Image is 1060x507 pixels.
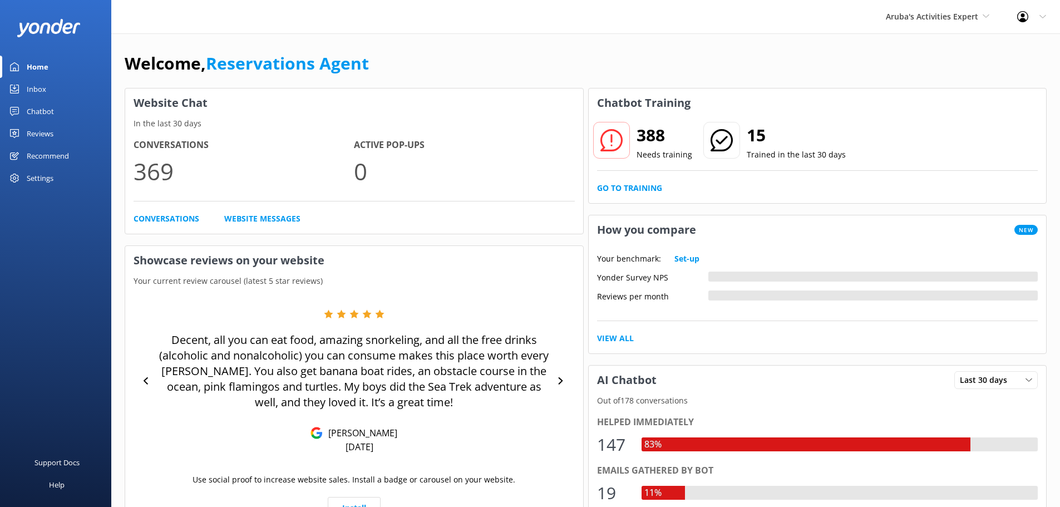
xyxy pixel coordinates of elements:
[156,332,553,410] p: Decent, all you can eat food, amazing snorkeling, and all the free drinks (alcoholic and nonalcoh...
[27,122,53,145] div: Reviews
[134,152,354,190] p: 369
[747,149,846,161] p: Trained in the last 30 days
[597,291,708,301] div: Reviews per month
[642,437,664,452] div: 83%
[597,332,634,344] a: View All
[49,474,65,496] div: Help
[642,486,664,500] div: 11%
[346,441,373,453] p: [DATE]
[637,149,692,161] p: Needs training
[125,246,583,275] h3: Showcase reviews on your website
[34,451,80,474] div: Support Docs
[134,213,199,225] a: Conversations
[597,272,708,282] div: Yonder Survey NPS
[125,50,369,77] h1: Welcome,
[17,19,81,37] img: yonder-white-logo.png
[597,464,1038,478] div: Emails gathered by bot
[354,138,574,152] h4: Active Pop-ups
[27,145,69,167] div: Recommend
[27,167,53,189] div: Settings
[674,253,699,265] a: Set-up
[589,395,1047,407] p: Out of 178 conversations
[354,152,574,190] p: 0
[589,366,665,395] h3: AI Chatbot
[1014,225,1038,235] span: New
[747,122,846,149] h2: 15
[224,213,300,225] a: Website Messages
[27,56,48,78] div: Home
[597,415,1038,430] div: Helped immediately
[323,427,397,439] p: [PERSON_NAME]
[125,275,583,287] p: Your current review carousel (latest 5 star reviews)
[125,117,583,130] p: In the last 30 days
[125,88,583,117] h3: Website Chat
[310,427,323,439] img: Google Reviews
[637,122,692,149] h2: 388
[886,11,978,22] span: Aruba's Activities Expert
[960,374,1014,386] span: Last 30 days
[597,182,662,194] a: Go to Training
[597,431,630,458] div: 147
[597,480,630,506] div: 19
[27,78,46,100] div: Inbox
[589,215,704,244] h3: How you compare
[134,138,354,152] h4: Conversations
[206,52,369,75] a: Reservations Agent
[597,253,661,265] p: Your benchmark:
[193,474,515,486] p: Use social proof to increase website sales. Install a badge or carousel on your website.
[27,100,54,122] div: Chatbot
[589,88,699,117] h3: Chatbot Training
